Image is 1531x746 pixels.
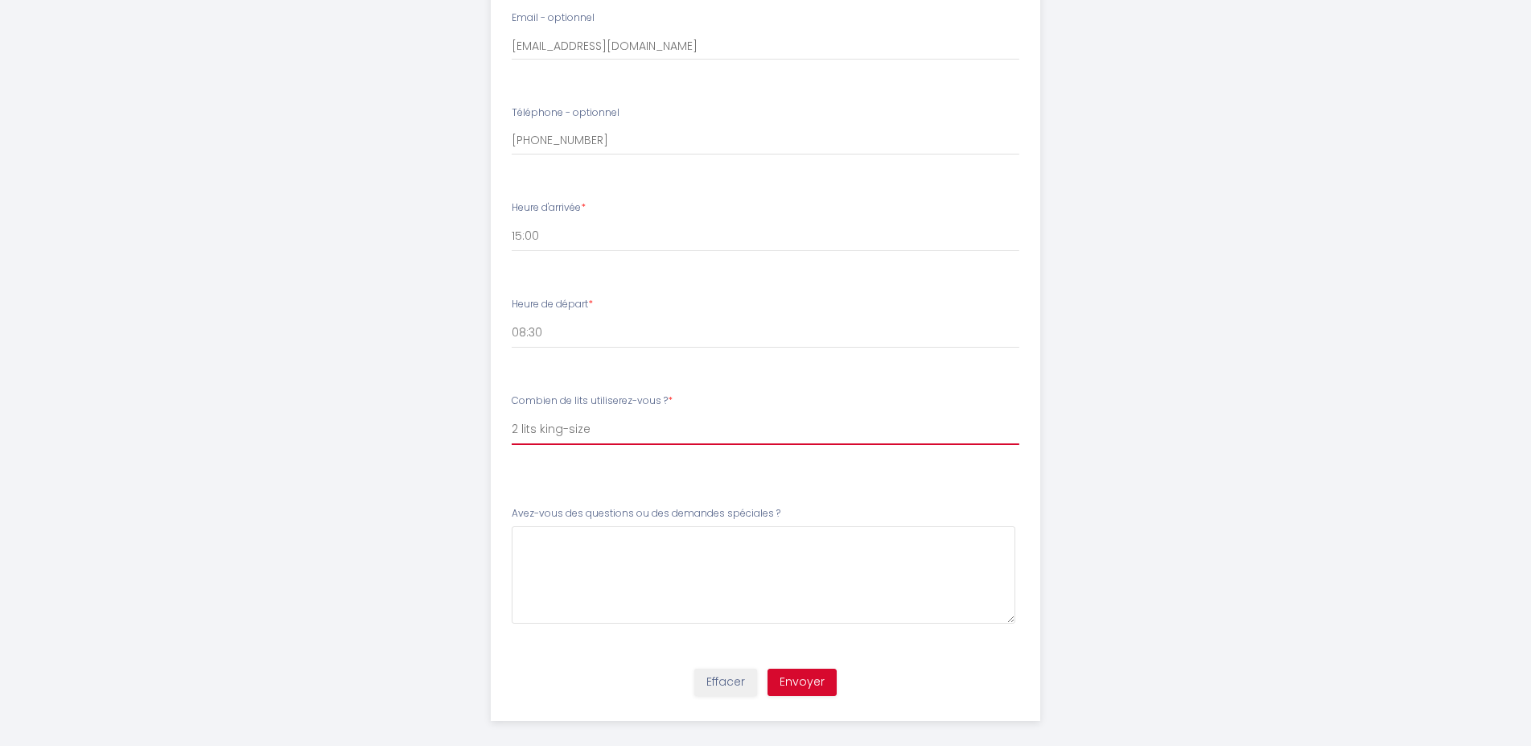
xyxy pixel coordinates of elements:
button: Envoyer [768,669,837,696]
label: Email - optionnel [512,10,595,26]
label: Combien de lits utiliserez-vous ? [512,394,673,409]
button: Effacer [694,669,757,696]
label: Heure de départ [512,297,593,312]
label: Téléphone - optionnel [512,105,619,121]
label: Heure d'arrivée [512,200,586,216]
label: Avez-vous des questions ou des demandes spéciales ? [512,506,780,521]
